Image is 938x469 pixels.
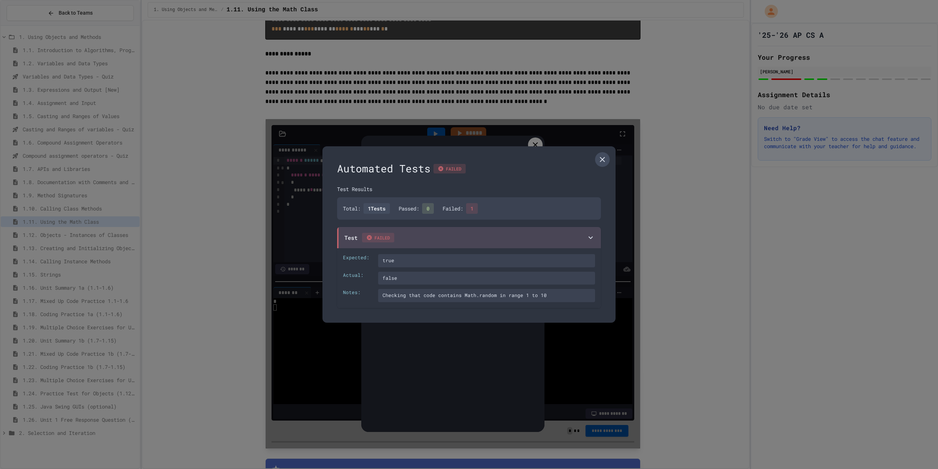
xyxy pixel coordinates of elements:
div: false [378,272,595,285]
div: Automated Tests [337,161,601,176]
div: FAILED [433,164,466,173]
div: Test [344,233,394,242]
span: 1 [466,203,478,214]
div: Checking that code contains Math.random in range 1 to 10 [378,289,595,302]
div: Failed: [443,203,478,214]
div: Test Results [337,185,601,193]
div: Expected: [343,254,372,267]
span: 0 [422,203,434,214]
div: Passed: [399,203,434,214]
div: true [378,254,595,267]
div: Notes: [343,289,372,302]
div: Total: [343,203,390,214]
div: Actual: [343,272,372,285]
span: FAILED [362,233,394,242]
span: 1 Tests [363,203,390,214]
